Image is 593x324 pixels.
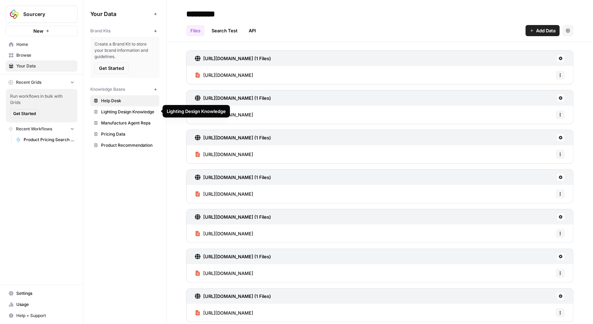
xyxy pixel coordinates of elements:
a: Files [186,25,205,36]
span: [URL][DOMAIN_NAME] [203,111,253,118]
span: Run workflows in bulk with Grids [10,93,73,106]
h3: [URL][DOMAIN_NAME] (1 Files) [203,55,271,62]
span: Help Desk [101,98,156,104]
button: Workspace: Sourcery [6,6,77,23]
img: Sourcery Logo [8,8,20,21]
span: Sourcery [23,11,65,18]
button: Get Started [10,109,39,118]
span: Product Pricing Search - 2025 [24,137,74,143]
span: Manufacture Agent Reps [101,120,156,126]
span: Home [16,41,74,48]
h3: [URL][DOMAIN_NAME] (1 Files) [203,134,271,141]
button: Recent Workflows [6,124,77,134]
span: New [33,27,43,34]
a: [URL][DOMAIN_NAME] (1 Files) [195,249,271,264]
span: Lighting Design Knowledge [101,109,156,115]
span: [URL][DOMAIN_NAME] [203,151,253,158]
a: [URL][DOMAIN_NAME] (1 Files) [195,209,271,225]
h3: [URL][DOMAIN_NAME] (1 Files) [203,213,271,220]
a: Product Recommendation [90,140,159,151]
a: Usage [6,299,77,310]
button: Get Started [94,63,129,74]
span: Create a Brand Kit to store your brand information and guidelines. [94,41,155,60]
button: Recent Grids [6,77,77,88]
a: Your Data [6,60,77,72]
span: Product Recommendation [101,142,156,148]
a: [URL][DOMAIN_NAME] (1 Files) [195,130,271,145]
a: Search Test [207,25,242,36]
span: [URL][DOMAIN_NAME] [203,270,253,277]
span: Add Data [536,27,555,34]
a: [URL][DOMAIN_NAME] [195,304,253,322]
span: Help + Support [16,313,74,319]
span: [URL][DOMAIN_NAME] [203,309,253,316]
a: Help Desk [90,95,159,106]
h3: [URL][DOMAIN_NAME] (1 Files) [203,293,271,300]
h3: [URL][DOMAIN_NAME] (1 Files) [203,253,271,260]
a: Browse [6,50,77,61]
span: Brand Kits [90,28,110,34]
a: Home [6,39,77,50]
a: Manufacture Agent Reps [90,118,159,129]
span: Settings [16,290,74,297]
span: Your Data [16,63,74,69]
a: [URL][DOMAIN_NAME] (1 Files) [195,51,271,66]
a: Product Pricing Search - 2025 [13,134,77,145]
a: [URL][DOMAIN_NAME] (1 Files) [195,289,271,304]
button: New [6,26,77,36]
span: [URL][DOMAIN_NAME] [203,72,253,79]
button: Help + Support [6,310,77,321]
span: Your Data [90,10,151,18]
span: Recent Workflows [16,126,52,132]
h3: [URL][DOMAIN_NAME] (1 Files) [203,95,271,102]
span: [URL][DOMAIN_NAME] [203,230,253,237]
a: [URL][DOMAIN_NAME] (1 Files) [195,170,271,185]
span: Knowledge Bases [90,86,125,92]
a: [URL][DOMAIN_NAME] [195,106,253,124]
a: API [245,25,260,36]
span: Get Started [13,111,36,117]
span: Get Started [99,65,124,72]
span: Browse [16,52,74,58]
a: Lighting Design Knowledge [90,106,159,118]
a: [URL][DOMAIN_NAME] [195,145,253,163]
a: [URL][DOMAIN_NAME] (1 Files) [195,90,271,106]
h3: [URL][DOMAIN_NAME] (1 Files) [203,174,271,181]
span: Recent Grids [16,79,41,86]
a: Pricing Data [90,129,159,140]
span: Pricing Data [101,131,156,137]
span: Usage [16,301,74,308]
a: [URL][DOMAIN_NAME] [195,66,253,84]
button: Add Data [526,25,560,36]
a: Settings [6,288,77,299]
a: [URL][DOMAIN_NAME] [195,185,253,203]
span: [URL][DOMAIN_NAME] [203,191,253,197]
a: [URL][DOMAIN_NAME] [195,264,253,282]
a: [URL][DOMAIN_NAME] [195,225,253,243]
